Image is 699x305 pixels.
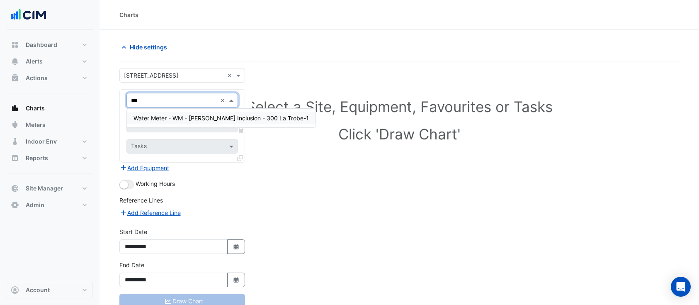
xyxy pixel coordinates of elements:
span: Site Manager [26,184,63,193]
span: Charts [26,104,45,112]
span: Account [26,286,50,294]
app-icon: Site Manager [11,184,19,193]
span: Clear [220,96,227,105]
label: Start Date [119,227,147,236]
span: Reports [26,154,48,162]
app-icon: Charts [11,104,19,112]
button: Admin [7,197,93,213]
span: Clear [227,71,234,80]
fa-icon: Select Date [233,243,240,250]
span: Indoor Env [26,137,57,146]
span: Actions [26,74,48,82]
span: Dashboard [26,41,57,49]
span: Alerts [26,57,43,66]
button: Add Reference Line [119,208,181,217]
label: End Date [119,261,144,269]
button: Site Manager [7,180,93,197]
button: Charts [7,100,93,117]
span: Admin [26,201,44,209]
span: Working Hours [136,180,175,187]
span: Meters [26,121,46,129]
button: Alerts [7,53,93,70]
img: Company Logo [10,7,47,23]
app-icon: Reports [11,154,19,162]
span: Choose Function [238,127,245,134]
span: Hide settings [130,43,167,51]
h1: Click 'Draw Chart' [138,125,661,143]
app-icon: Indoor Env [11,137,19,146]
app-icon: Dashboard [11,41,19,49]
button: Dashboard [7,37,93,53]
app-icon: Actions [11,74,19,82]
app-icon: Meters [11,121,19,129]
app-icon: Admin [11,201,19,209]
button: Add Equipment [119,163,170,173]
div: Charts [119,10,138,19]
div: Options List [127,109,316,127]
div: Tasks [130,142,147,152]
button: Indoor Env [7,133,93,150]
h1: Select a Site, Equipment, Favourites or Tasks [138,98,661,115]
button: Account [7,282,93,298]
span: Clone Favourites and Tasks from this Equipment to other Equipment [237,154,243,161]
label: Reference Lines [119,196,163,205]
button: Actions [7,70,93,86]
span: Water Meter - WM - [PERSON_NAME] Inclusion - 300 La Trobe-1 [133,115,309,122]
app-icon: Alerts [11,57,19,66]
button: Meters [7,117,93,133]
button: Reports [7,150,93,166]
button: Hide settings [119,40,172,54]
fa-icon: Select Date [233,276,240,283]
div: Open Intercom Messenger [671,277,691,297]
